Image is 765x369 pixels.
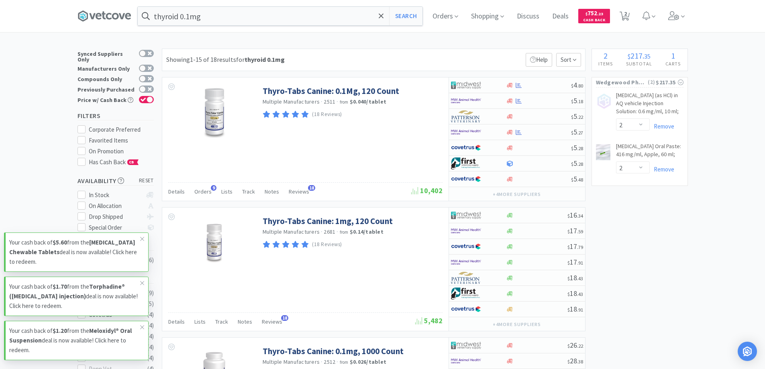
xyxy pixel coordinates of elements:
span: $ [628,52,630,60]
img: 77fca1acd8b6420a9015268ca798ef17_1.png [451,241,481,253]
span: Sort [556,53,581,67]
span: ( 2 ) [647,78,656,86]
div: ( 16 ) [145,255,154,265]
img: 77fca1acd8b6420a9015268ca798ef17_1.png [451,303,481,315]
a: Thyro-Tabs Canine: 1mg, 120 Count [263,216,393,226]
span: . 59 [577,228,583,234]
span: · [337,98,338,105]
span: 17 [567,257,583,267]
span: reset [139,177,154,185]
div: Previously Purchased [78,86,135,92]
h4: Items [592,60,620,67]
div: Compounds Only [78,75,135,82]
span: . 43 [577,291,583,297]
a: Multiple Manufacturers [263,358,320,365]
span: $ [571,177,573,183]
span: $ [567,244,570,250]
span: Reviews [262,318,282,325]
span: 2512 [324,358,335,365]
span: · [337,228,338,235]
span: Details [168,318,185,325]
div: In Stock [89,190,142,200]
span: 5 [571,159,583,168]
span: $ [567,291,570,297]
img: 8a8955a4cb234298ac7886ec6342b030_225131.jpeg [596,144,610,160]
span: from [340,99,349,105]
a: Remove [650,122,674,130]
div: ( 4 ) [147,321,154,330]
span: CB [128,160,136,165]
span: 17 [567,242,583,251]
input: Search by item, sku, manufacturer, ingredient, size... [138,7,422,25]
div: On Promotion [89,147,154,156]
h4: Subtotal [620,60,659,67]
a: Deals [549,13,572,20]
img: 4dd14cff54a648ac9e977f0c5da9bc2e_5.png [451,79,481,91]
span: $ [567,307,570,313]
span: 18 [308,185,315,191]
span: Lists [221,188,233,195]
div: Showing 1-15 of 18 results [166,55,285,65]
div: On Allocation [89,201,142,211]
span: 752 [585,9,603,17]
a: [MEDICAL_DATA] (as HCl) in AQ vehicle Injection Solution: 0.6 mg/ml, 10 ml; [616,92,683,118]
span: 10,402 [411,186,443,195]
div: Open Intercom Messenger [738,342,757,361]
span: $ [571,130,573,136]
span: 35 [644,52,651,60]
span: 2 [604,51,608,61]
img: f6b2451649754179b5b4e0c70c3f7cb0_2.png [451,225,481,237]
span: Cash Back [583,18,605,23]
span: . 23 [597,11,603,16]
div: ( 4 ) [147,342,154,352]
span: . 34 [577,213,583,219]
img: 67d67680309e4a0bb49a5ff0391dcc42_6.png [451,157,481,169]
span: from [340,229,349,235]
span: Notes [238,318,252,325]
span: $ [571,145,573,151]
img: f6b2451649754179b5b4e0c70c3f7cb0_2.png [451,256,481,268]
span: . 38 [577,359,583,365]
span: 16 [567,210,583,220]
span: 5 [571,174,583,183]
span: Track [215,318,228,325]
span: 5 [571,143,583,152]
span: . 91 [577,307,583,313]
span: . 28 [577,145,583,151]
strong: $0.14 / tablet [350,228,384,235]
img: no_image.png [596,93,612,109]
span: 5 [571,127,583,137]
div: ( 5 ) [147,299,154,309]
span: 1 [671,51,675,61]
img: 77fca1acd8b6420a9015268ca798ef17_1.png [451,173,481,185]
strong: $0.040 / tablet [350,98,386,105]
span: $ [567,275,570,281]
span: . 80 [577,83,583,89]
span: 5 [571,112,583,121]
img: 4dd14cff54a648ac9e977f0c5da9bc2e_5.png [451,209,481,221]
span: $ [567,213,570,219]
span: · [321,98,322,105]
div: ( 4 ) [147,353,154,363]
span: for [236,55,285,63]
img: f6b2451649754179b5b4e0c70c3f7cb0_2.png [451,355,481,367]
a: Thyro-Tabs Canine: 0.1Mg, 120 Count [263,86,399,96]
img: f5e969b455434c6296c6d81ef179fa71_3.png [451,272,481,284]
button: Search [389,7,422,25]
span: · [321,228,322,235]
a: $752.23Cash Back [578,5,610,27]
span: 217 [630,51,643,61]
p: Your cash back of from the deal is now available! Click here to redeem. [9,238,140,267]
span: 9 [211,185,216,191]
strong: $5.60 [53,239,67,246]
div: Manufacturers Only [78,65,135,71]
span: Details [168,188,185,195]
h5: Availability [78,176,154,186]
span: $ [567,359,570,365]
button: +4more suppliers [489,189,545,200]
a: 2 [616,14,633,21]
img: 4dd14cff54a648ac9e977f0c5da9bc2e_5.png [451,339,481,351]
div: ( 9 ) [147,288,154,298]
span: 18 [567,273,583,282]
a: Multiple Manufacturers [263,98,320,105]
